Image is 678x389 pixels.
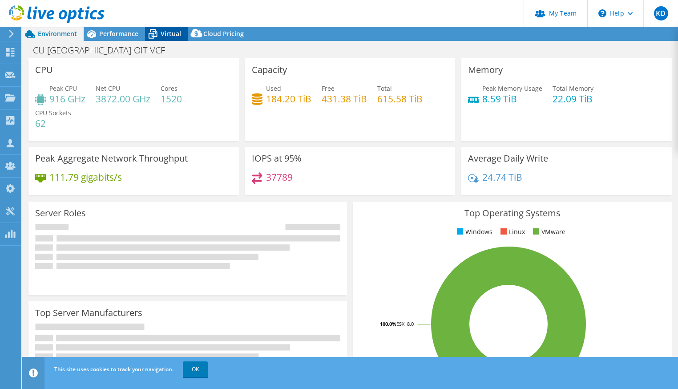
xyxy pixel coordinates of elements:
h3: Top Server Manufacturers [35,308,142,318]
span: Peak Memory Usage [482,84,542,93]
tspan: 100.0% [380,320,396,327]
h4: 24.74 TiB [482,172,522,182]
h4: 111.79 gigabits/s [49,172,122,182]
span: Net CPU [96,84,120,93]
span: Performance [99,29,138,38]
li: Linux [498,227,525,237]
li: VMware [531,227,565,237]
span: Environment [38,29,77,38]
h4: 431.38 TiB [322,94,367,104]
h4: 22.09 TiB [553,94,593,104]
span: Free [322,84,335,93]
span: Cloud Pricing [203,29,244,38]
span: Used [266,84,281,93]
li: Windows [455,227,492,237]
span: Virtual [161,29,181,38]
h4: 37789 [266,172,293,182]
span: This site uses cookies to track your navigation. [54,365,174,373]
tspan: ESXi 8.0 [396,320,414,327]
h4: 8.59 TiB [482,94,542,104]
h3: Capacity [252,65,287,75]
h3: CPU [35,65,53,75]
h3: IOPS at 95% [252,154,302,163]
h4: 62 [35,118,71,128]
span: Total [377,84,392,93]
span: CPU Sockets [35,109,71,117]
h4: 916 GHz [49,94,85,104]
h3: Top Operating Systems [360,208,665,218]
h3: Average Daily Write [468,154,548,163]
span: Total Memory [553,84,593,93]
span: KD [654,6,668,20]
h1: CU-[GEOGRAPHIC_DATA]-OIT-VCF [29,45,179,55]
a: OK [183,361,208,377]
span: Peak CPU [49,84,77,93]
span: Cores [161,84,178,93]
h4: 615.58 TiB [377,94,423,104]
h4: 184.20 TiB [266,94,311,104]
svg: \n [598,9,606,17]
h3: Memory [468,65,503,75]
h3: Server Roles [35,208,86,218]
h4: 3872.00 GHz [96,94,150,104]
h4: 1520 [161,94,182,104]
h3: Peak Aggregate Network Throughput [35,154,188,163]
